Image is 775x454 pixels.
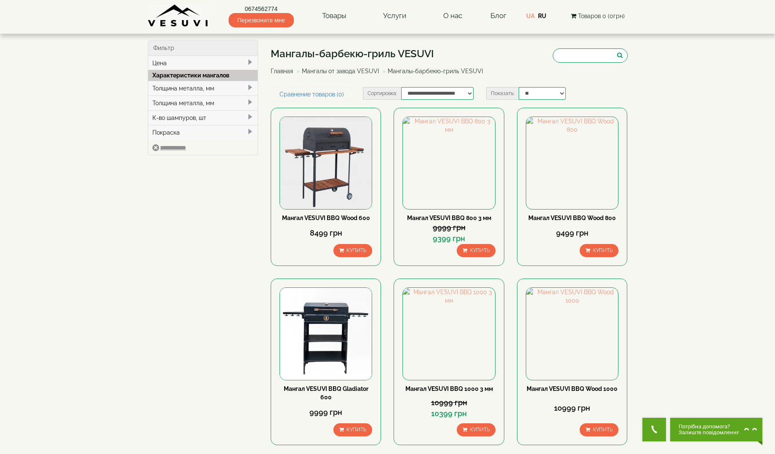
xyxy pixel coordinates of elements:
span: Залиште повідомлення [679,430,740,435]
button: Купить [457,244,495,257]
img: Мангал VESUVI BBQ Wood 600 [280,117,372,209]
div: 9999 грн [402,222,495,233]
a: О нас [435,6,471,26]
a: UA [526,13,535,19]
a: Товары [314,6,355,26]
span: Купить [470,247,490,253]
a: Главная [271,68,293,74]
a: Мангал VESUVI BBQ 1000 3 мм [405,385,493,392]
div: 10999 грн [526,403,618,414]
label: Сортировка: [363,87,401,100]
button: Купить [333,423,372,436]
img: Мангал VESUVI BBQ Gladiator 600 [280,288,372,380]
img: Мангал VESUVI BBQ Wood 1000 [526,288,618,380]
a: Мангал VESUVI BBQ Wood 600 [282,215,370,221]
span: Купить [593,247,613,253]
a: Мангал VESUVI BBQ 800 3 мм [407,215,491,221]
a: Мангал VESUVI BBQ Wood 800 [528,215,616,221]
a: RU [538,13,546,19]
a: Сравнение товаров (0) [271,87,353,101]
img: Завод VESUVI [148,4,209,27]
span: Потрібна допомога? [679,424,740,430]
img: Мангал VESUVI BBQ 1000 3 мм [403,288,495,380]
button: Get Call button [642,418,666,441]
button: Товаров 0 (0грн) [568,11,627,21]
div: Фильтр [148,40,258,56]
div: 9499 грн [526,228,618,239]
li: Мангалы-барбекю-гриль VESUVI [381,67,483,75]
span: Перезвоните мне [229,13,294,27]
label: Показать: [486,87,519,100]
div: 10399 грн [402,408,495,419]
div: Толщина металла, мм [148,96,258,110]
span: Купить [346,247,366,253]
span: Товаров 0 (0грн) [578,13,625,19]
a: Мангал VESUVI BBQ Wood 1000 [527,385,618,392]
div: 10999 грн [402,397,495,408]
button: Купить [333,244,372,257]
div: 9999 грн [280,407,372,418]
button: Chat button [670,418,762,441]
button: Купить [580,244,618,257]
a: Услуги [375,6,415,26]
a: Мангал VESUVI BBQ Gladiator 600 [284,385,368,401]
a: Блог [490,11,506,20]
span: Купить [346,427,366,433]
a: 0674562774 [229,5,294,13]
span: Купить [593,427,613,433]
h1: Мангалы-барбекю-гриль VESUVI [271,48,489,59]
a: Мангалы от завода VESUVI [302,68,379,74]
img: Мангал VESUVI BBQ Wood 800 [526,117,618,209]
div: 8499 грн [280,228,372,239]
div: Характеристики мангалов [148,70,258,81]
div: 9399 грн [402,233,495,244]
button: Купить [457,423,495,436]
span: Купить [470,427,490,433]
div: Толщина металла, мм [148,81,258,96]
div: К-во шампуров, шт [148,110,258,125]
div: Цена [148,56,258,70]
button: Купить [580,423,618,436]
div: Покраска [148,125,258,140]
img: Мангал VESUVI BBQ 800 3 мм [403,117,495,209]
